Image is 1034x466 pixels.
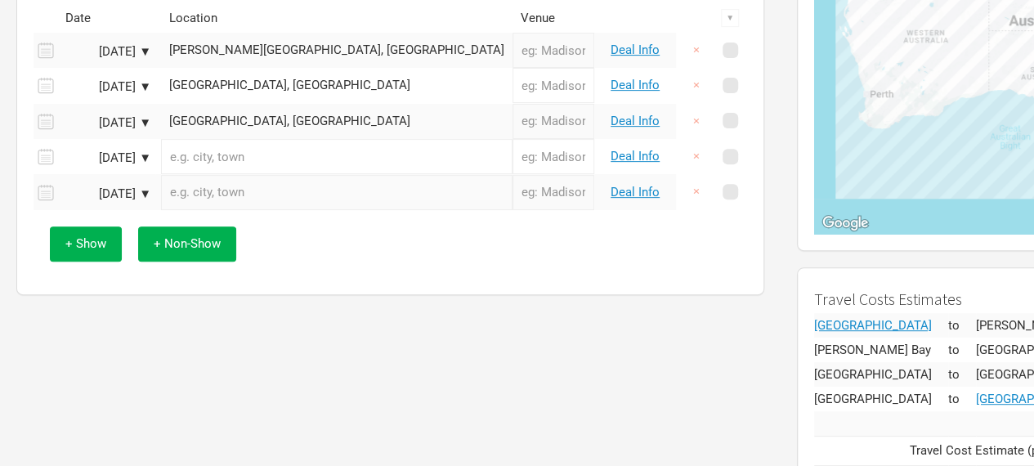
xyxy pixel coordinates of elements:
span: + Show [65,236,106,251]
div: Perth, Australia [169,79,504,92]
input: eg: Madison Square Garden [513,68,594,103]
th: Location [161,4,513,33]
a: Deal Info [611,43,660,57]
div: Perth, Australia [814,320,932,332]
div: [DATE] ▼ [61,81,151,93]
button: × [678,33,715,68]
span: + Non-Show [154,236,221,251]
button: + Show [50,226,122,262]
input: eg: Madison Square Garden [513,33,594,68]
input: eg: Madison Square Garden [513,104,594,139]
input: e.g. city, town [161,139,513,174]
button: + Non-Show [138,226,236,262]
td: [PERSON_NAME] Bay [814,338,948,362]
a: Deal Info [611,78,660,92]
div: Brisbane, Australia [169,115,504,128]
td: [GEOGRAPHIC_DATA] [814,362,948,387]
td: to [948,313,976,338]
td: [GEOGRAPHIC_DATA] [814,387,948,411]
button: × [678,139,715,174]
td: to [948,338,976,362]
td: to [948,362,976,387]
div: [DATE] ▼ [61,46,151,58]
button: × [678,174,715,209]
a: Deal Info [611,114,660,128]
input: eg: Madison Square Garden [513,175,594,210]
div: [DATE] ▼ [61,117,151,129]
img: Google [818,213,872,234]
input: e.g. city, town [161,175,513,210]
button: × [678,104,715,139]
a: Open this area in Google Maps (opens a new window) [818,213,872,234]
div: Byron Bay, Australia [169,44,504,56]
div: [DATE] ▼ [61,152,151,164]
button: × [678,68,715,103]
div: , Perth, Australia [863,91,870,97]
input: eg: Madison Square Garden [513,139,594,174]
td: to [948,387,976,411]
a: Deal Info [611,149,660,164]
a: Deal Info [611,185,660,199]
div: ▼ [721,9,739,27]
th: Date [57,4,155,33]
th: Venue [513,4,594,33]
div: [DATE] ▼ [61,188,151,200]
